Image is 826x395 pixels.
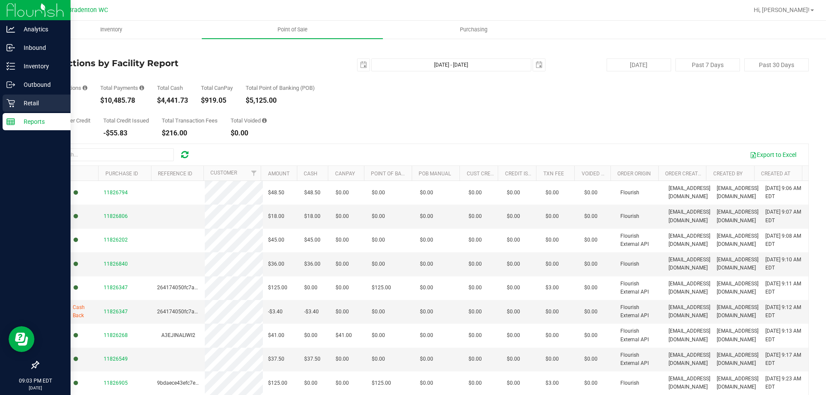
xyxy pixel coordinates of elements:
span: 11826840 [104,261,128,267]
span: [EMAIL_ADDRESS][DOMAIN_NAME] [669,208,710,224]
span: $125.00 [372,284,391,292]
inline-svg: Outbound [6,80,15,89]
span: $0.00 [372,260,385,268]
span: $0.00 [468,284,482,292]
span: 11826347 [104,285,128,291]
span: 11826905 [104,380,128,386]
span: $0.00 [420,212,433,220]
a: Cust Credit [467,171,498,177]
div: Total Credit Issued [103,118,149,123]
span: $0.00 [372,236,385,244]
a: Point of Sale [202,21,383,39]
span: $0.00 [468,260,482,268]
span: $0.00 [546,260,559,268]
span: 9bdaece43efc7e786be7d4c25a060878 [157,380,249,386]
span: $0.00 [546,331,559,340]
span: $0.00 [546,236,559,244]
span: $0.00 [546,355,559,363]
p: 09:03 PM EDT [4,377,67,385]
a: Purchase ID [105,171,138,177]
span: Purchasing [448,26,499,34]
span: $0.00 [420,308,433,316]
span: Cash Back [73,303,93,320]
span: $41.00 [268,331,284,340]
p: Outbound [15,80,67,90]
span: $0.00 [584,284,598,292]
span: 264174050fc7a41e7f22c2f0e5d9e1d4 [157,309,247,315]
input: Search... [45,148,174,161]
a: Purchasing [383,21,564,39]
span: $0.00 [336,260,349,268]
div: Total CanPay [201,85,233,91]
span: $37.50 [304,355,321,363]
span: 11826549 [104,356,128,362]
inline-svg: Inventory [6,62,15,70]
span: $48.50 [268,189,284,197]
div: -$55.83 [103,130,149,137]
span: $0.00 [420,260,433,268]
p: [DATE] [4,385,67,391]
span: $0.00 [468,379,482,387]
span: $0.00 [372,355,385,363]
span: $0.00 [372,212,385,220]
i: Count of all successful payment transactions, possibly including voids, refunds, and cash-back fr... [83,85,87,91]
span: $0.00 [468,236,482,244]
inline-svg: Analytics [6,25,15,34]
span: $0.00 [507,308,520,316]
span: [DATE] 9:13 AM EDT [765,327,803,343]
span: [EMAIL_ADDRESS][DOMAIN_NAME] [669,232,710,248]
span: $0.00 [584,260,598,268]
span: [EMAIL_ADDRESS][DOMAIN_NAME] [717,256,758,272]
i: Sum of all voided payment transaction amounts, excluding tips and transaction fees. [262,118,267,123]
a: Txn Fee [543,171,564,177]
span: $0.00 [372,189,385,197]
span: 11826347 [104,309,128,315]
span: [DATE] 9:12 AM EDT [765,303,803,320]
span: $0.00 [336,355,349,363]
div: $216.00 [162,130,218,137]
span: [EMAIL_ADDRESS][DOMAIN_NAME] [669,303,710,320]
i: Sum of all successful, non-voided payment transaction amounts, excluding tips and transaction fees. [139,85,144,91]
span: $0.00 [468,189,482,197]
span: [EMAIL_ADDRESS][DOMAIN_NAME] [717,375,758,391]
span: $0.00 [584,308,598,316]
span: $0.00 [546,212,559,220]
span: $0.00 [468,308,482,316]
div: $5,125.00 [246,97,315,104]
div: Total Cash [157,85,188,91]
span: Flourish External API [620,232,658,248]
span: $0.00 [507,284,520,292]
span: $3.00 [546,284,559,292]
a: Customer [210,170,237,176]
span: $18.00 [268,212,284,220]
p: Retail [15,98,67,108]
iframe: Resource center [9,326,34,352]
span: $125.00 [268,379,287,387]
span: 11826806 [104,213,128,219]
span: $0.00 [336,379,349,387]
span: [EMAIL_ADDRESS][DOMAIN_NAME] [717,184,758,201]
span: A3EJINALIWI2 [161,332,195,338]
h4: Transactions by Facility Report [38,58,295,68]
span: $0.00 [420,284,433,292]
span: $36.00 [268,260,284,268]
p: Reports [15,116,67,127]
span: $36.00 [304,260,321,268]
span: $0.00 [468,212,482,220]
span: [EMAIL_ADDRESS][DOMAIN_NAME] [669,256,710,272]
span: $0.00 [336,308,349,316]
div: $919.05 [201,97,233,104]
span: [EMAIL_ADDRESS][DOMAIN_NAME] [717,303,758,320]
span: [EMAIL_ADDRESS][DOMAIN_NAME] [717,208,758,224]
span: $0.00 [507,331,520,340]
span: select [533,59,545,71]
span: 264174050fc7a41e7f22c2f0e5d9e1d4 [157,285,247,291]
a: Cash [304,171,317,177]
span: $45.00 [304,236,321,244]
a: Reference ID [158,171,192,177]
span: $0.00 [507,236,520,244]
span: $0.00 [584,355,598,363]
span: $0.00 [507,260,520,268]
span: [EMAIL_ADDRESS][DOMAIN_NAME] [669,375,710,391]
a: Credit Issued [505,171,541,177]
